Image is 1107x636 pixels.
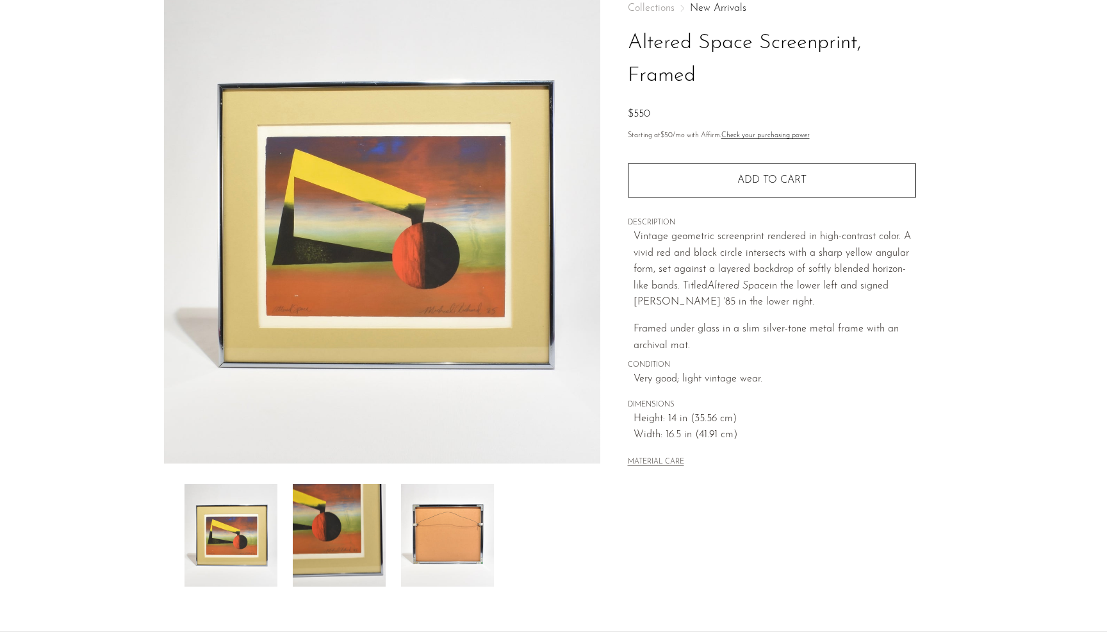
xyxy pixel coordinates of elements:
em: Altered Space [707,281,769,291]
span: Add to cart [737,174,807,187]
span: CONDITION [628,360,916,371]
span: DESCRIPTION [628,217,916,229]
p: Vintage geometric screenprint rendered in high-contrast color. A vivid red and black circle inter... [634,229,916,311]
nav: Breadcrumbs [628,3,916,13]
img: Altered Space Screenprint, Framed [401,484,494,587]
img: Altered Space Screenprint, Framed [293,484,386,587]
span: Height: 14 in (35.56 cm) [634,411,916,428]
p: Framed under glass in a slim silver-tone metal frame with an archival mat. [634,321,916,354]
button: MATERIAL CARE [628,458,684,467]
span: Very good; light vintage wear. [634,371,916,388]
p: Starting at /mo with Affirm. [628,130,916,142]
span: $50 [660,132,673,139]
a: New Arrivals [690,3,746,13]
span: Collections [628,3,675,13]
span: DIMENSIONS [628,399,916,411]
span: Width: 16.5 in (41.91 cm) [634,427,916,444]
span: $550 [628,109,650,119]
h1: Altered Space Screenprint, Framed [628,27,916,92]
button: Add to cart [628,163,916,197]
a: Check your purchasing power - Learn more about Affirm Financing (opens in modal) [721,132,810,139]
img: Altered Space Screenprint, Framed [184,484,277,587]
